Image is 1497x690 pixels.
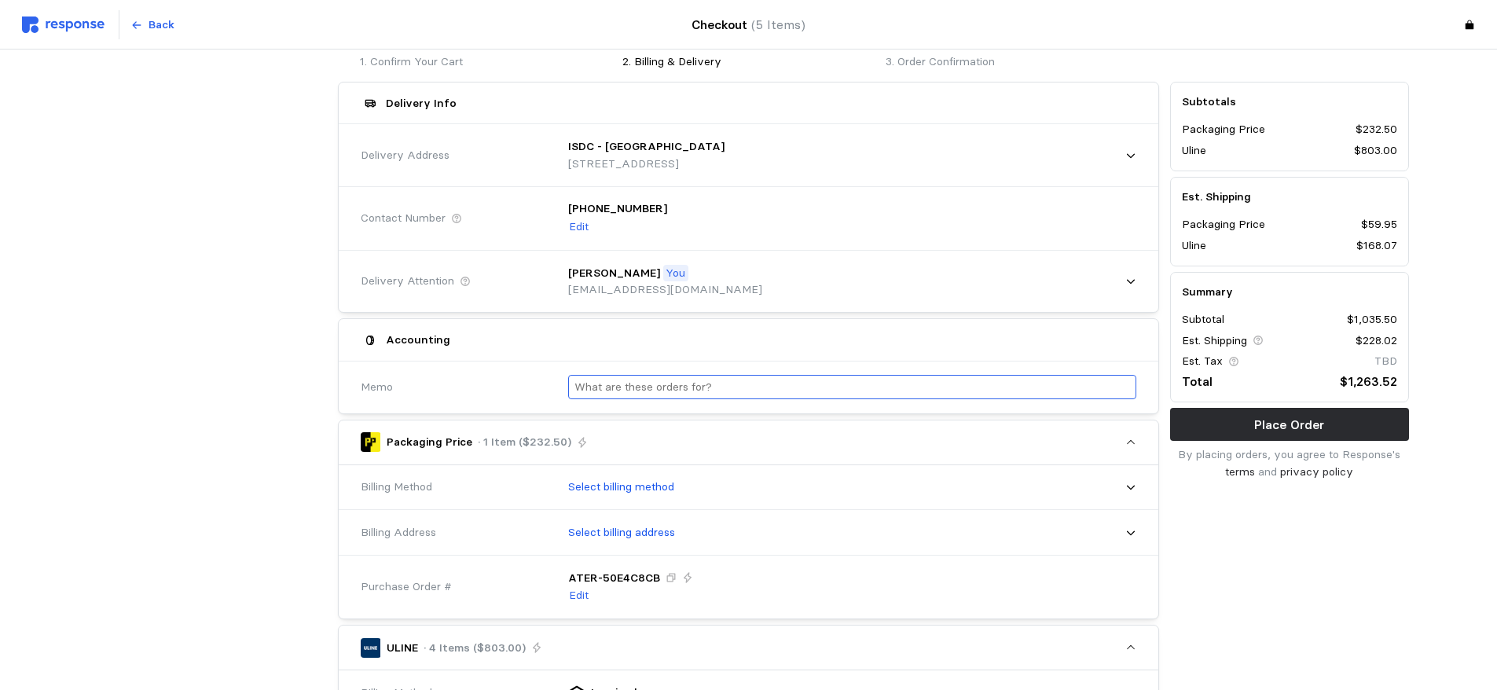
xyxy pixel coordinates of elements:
p: Est. Shipping [1182,332,1247,350]
span: Delivery Address [361,147,449,164]
p: · 1 Item ($232.50) [478,434,571,451]
h4: Checkout [692,15,805,35]
p: Packaging Price [387,434,472,451]
p: Back [149,17,174,34]
button: Edit [568,586,589,605]
button: Edit [568,218,589,237]
p: Uline [1182,142,1206,160]
button: Packaging Price· 1 Item ($232.50) [339,420,1158,464]
p: Edit [569,218,589,236]
p: Packaging Price [1182,216,1265,233]
p: 2. Billing & Delivery [622,53,874,71]
span: Billing Address [361,524,436,541]
p: $168.07 [1356,237,1397,255]
img: svg%3e [22,17,105,33]
p: $232.50 [1356,121,1397,138]
p: Uline [1182,237,1206,255]
p: Total [1182,372,1213,391]
button: Place Order [1170,408,1409,441]
h5: Accounting [386,332,450,348]
a: terms [1225,464,1255,479]
p: · 4 Items ($803.00) [424,640,526,657]
p: TBD [1374,353,1397,370]
p: [STREET_ADDRESS] [568,156,725,173]
p: Select billing method [568,479,674,496]
a: privacy policy [1280,464,1353,479]
p: Est. Tax [1182,353,1223,370]
p: Place Order [1254,415,1324,435]
p: [EMAIL_ADDRESS][DOMAIN_NAME] [568,281,762,299]
p: [PERSON_NAME] [568,265,660,282]
p: Select billing address [568,524,675,541]
button: ULINE· 4 Items ($803.00) [339,626,1158,670]
span: Billing Method [361,479,432,496]
span: Purchase Order # [361,578,452,596]
span: Memo [361,379,393,396]
h5: Est. Shipping [1182,189,1397,205]
span: Contact Number [361,210,446,227]
h5: Summary [1182,284,1397,300]
p: $59.95 [1361,216,1397,233]
p: You [666,265,685,282]
p: Edit [569,587,589,604]
p: By placing orders, you agree to Response's and [1170,446,1409,480]
span: Delivery Attention [361,273,454,290]
p: Packaging Price [1182,121,1265,138]
p: ULINE [387,640,418,657]
p: ATER-50E4C8CB [568,570,660,587]
h5: Delivery Info [386,95,457,112]
p: [PHONE_NUMBER] [568,200,667,218]
h5: Subtotals [1182,94,1397,110]
span: (5 Items) [751,17,805,32]
p: $803.00 [1354,142,1397,160]
p: $1,263.52 [1340,372,1397,391]
div: Packaging Price· 1 Item ($232.50) [339,465,1158,619]
p: 1. Confirm Your Cart [360,53,611,71]
p: 3. Order Confirmation [886,53,1137,71]
button: Back [122,10,183,40]
p: Subtotal [1182,311,1224,328]
input: What are these orders for? [574,376,1130,398]
p: ISDC - [GEOGRAPHIC_DATA] [568,138,725,156]
p: $1,035.50 [1347,311,1397,328]
p: $228.02 [1356,332,1397,350]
